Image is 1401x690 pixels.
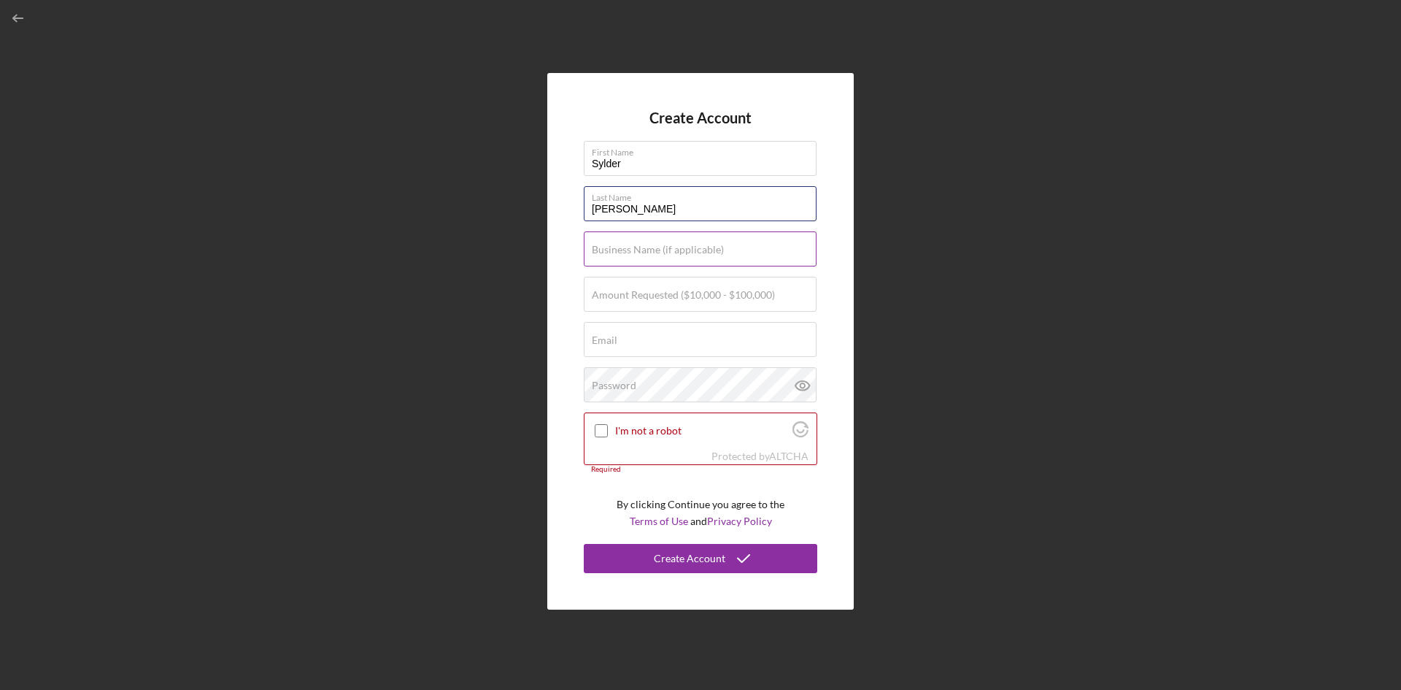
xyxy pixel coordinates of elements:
[654,544,725,573] div: Create Account
[584,465,817,474] div: Required
[707,515,772,527] a: Privacy Policy
[630,515,688,527] a: Terms of Use
[592,334,617,346] label: Email
[592,142,817,158] label: First Name
[769,450,808,462] a: Visit Altcha.org
[592,244,724,256] label: Business Name (if applicable)
[592,187,817,203] label: Last Name
[592,380,636,391] label: Password
[592,289,775,301] label: Amount Requested ($10,000 - $100,000)
[711,451,808,462] div: Protected by
[792,427,808,440] a: Visit Altcha.org
[649,110,752,126] h4: Create Account
[617,497,784,529] p: By clicking Continue you agree to the and
[584,544,817,573] button: Create Account
[615,425,788,437] label: I'm not a robot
